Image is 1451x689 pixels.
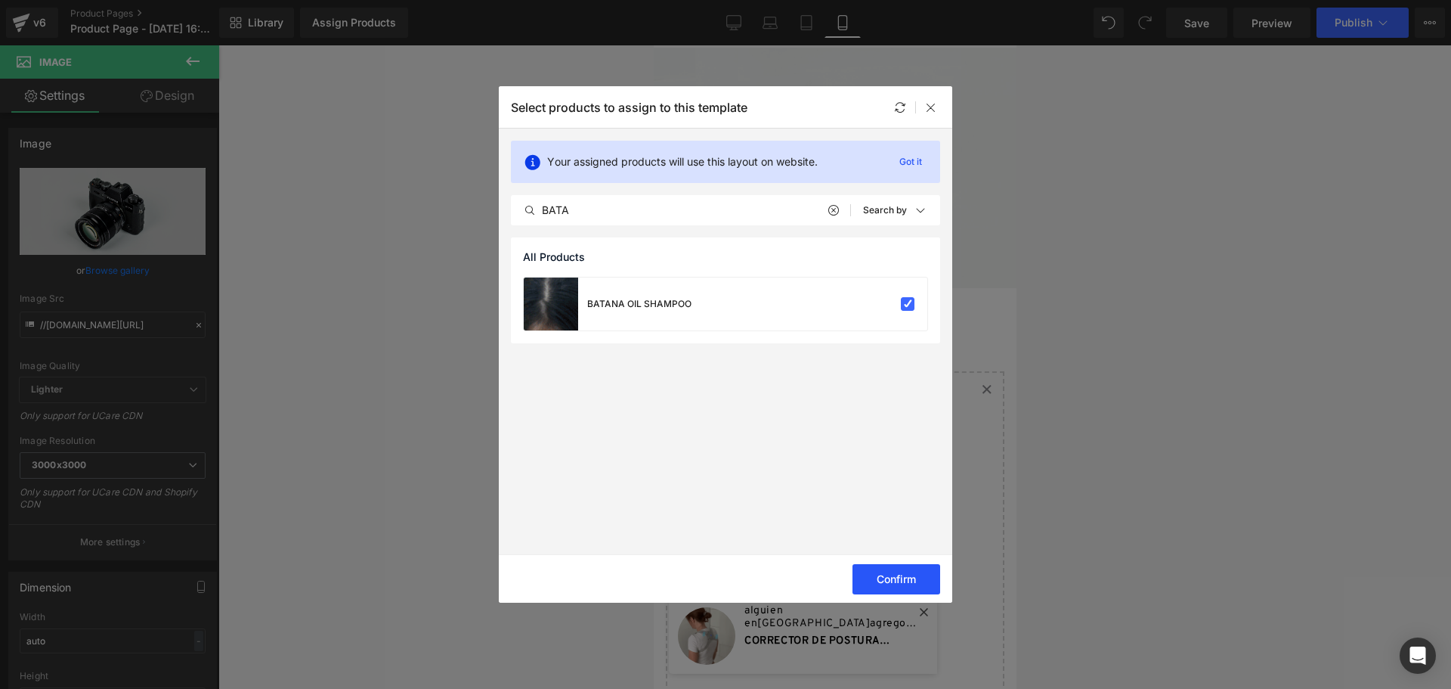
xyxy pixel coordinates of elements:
span: alguien en agrego este producto al carrito [91,559,265,585]
span: [GEOGRAPHIC_DATA] [104,572,216,585]
a: product-img [524,278,578,331]
div: BATANA OIL SHAMPOO [587,297,691,311]
div: Open Intercom Messenger [1400,638,1436,674]
p: Got it [893,153,928,171]
p: Search by [863,205,907,216]
input: Search products [512,201,850,219]
p: Your assigned products will use this layout on website. [547,154,818,170]
p: Select products to assign to this template [511,100,747,115]
button: Confirm [852,564,940,594]
span: Select your layout [36,350,326,408]
span: CORRECTOR DE POSTURA INTELIGENTE [91,585,265,604]
span: All Products [523,251,585,263]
